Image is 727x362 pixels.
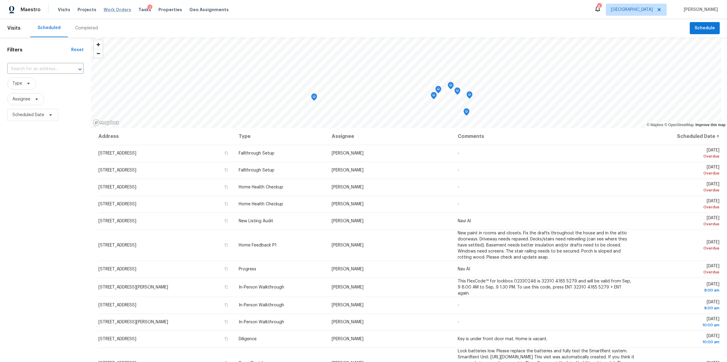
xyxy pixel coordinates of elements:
[21,7,41,13] span: Maestro
[189,7,229,13] span: Geo Assignments
[224,184,229,190] button: Copy Address
[695,123,725,127] a: Improve this map
[224,284,229,290] button: Copy Address
[158,7,182,13] span: Properties
[644,221,719,227] div: Overdue
[98,320,168,324] span: [STREET_ADDRESS][PERSON_NAME]
[458,303,459,307] span: -
[98,243,136,247] span: [STREET_ADDRESS]
[681,7,718,13] span: [PERSON_NAME]
[239,337,257,341] span: Diligence
[463,108,470,118] div: Map marker
[76,65,84,73] button: Open
[234,128,327,145] th: Type
[644,282,719,293] span: [DATE]
[38,25,61,31] div: Scheduled
[98,219,136,223] span: [STREET_ADDRESS]
[332,151,363,155] span: [PERSON_NAME]
[239,243,277,247] span: Home Feedback P1
[690,22,720,34] button: Schedule
[224,150,229,156] button: Copy Address
[239,320,284,324] span: In-Person Walkthrough
[644,322,719,328] div: 10:00 am
[644,216,719,227] span: [DATE]
[454,87,460,97] div: Map marker
[98,151,136,155] span: [STREET_ADDRESS]
[644,245,719,251] div: Overdue
[239,285,284,289] span: In-Person Walkthrough
[94,49,103,58] button: Zoom out
[12,96,30,102] span: Assignee
[7,21,21,35] span: Visits
[644,287,719,293] div: 8:00 am
[431,92,437,101] div: Map marker
[453,128,639,145] th: Comments
[75,25,98,31] div: Completed
[224,266,229,272] button: Copy Address
[239,303,284,307] span: In-Person Walkthrough
[239,219,273,223] span: New Listing Audit
[98,168,136,172] span: [STREET_ADDRESS]
[644,187,719,193] div: Overdue
[224,242,229,248] button: Copy Address
[93,119,119,126] a: Mapbox homepage
[644,148,719,159] span: [DATE]
[224,302,229,308] button: Copy Address
[98,337,136,341] span: [STREET_ADDRESS]
[458,168,459,172] span: -
[12,80,22,86] span: Type
[98,285,168,289] span: [STREET_ADDRESS][PERSON_NAME]
[466,91,473,101] div: Map marker
[644,199,719,210] span: [DATE]
[597,4,601,10] div: 8
[611,7,653,13] span: [GEOGRAPHIC_DATA]
[644,269,719,275] div: Overdue
[94,40,103,49] button: Zoom in
[332,202,363,206] span: [PERSON_NAME]
[98,128,234,145] th: Address
[98,303,136,307] span: [STREET_ADDRESS]
[639,128,720,145] th: Scheduled Date ↑
[98,185,136,189] span: [STREET_ADDRESS]
[332,243,363,247] span: [PERSON_NAME]
[148,5,152,11] div: 2
[644,305,719,311] div: 8:00 am
[98,202,136,206] span: [STREET_ADDRESS]
[644,182,719,193] span: [DATE]
[58,7,70,13] span: Visits
[644,264,719,275] span: [DATE]
[239,202,283,206] span: Home Health Checkup
[332,267,363,271] span: [PERSON_NAME]
[327,128,453,145] th: Assignee
[458,185,459,189] span: -
[7,64,67,74] input: Search for an address...
[104,7,131,13] span: Work Orders
[12,112,44,118] span: Scheduled Date
[78,7,96,13] span: Projects
[332,185,363,189] span: [PERSON_NAME]
[644,170,719,176] div: Overdue
[239,185,283,189] span: Home Health Checkup
[224,167,229,173] button: Copy Address
[311,93,317,103] div: Map marker
[138,8,151,12] span: Tasks
[458,219,471,223] span: Navi AI
[458,320,459,324] span: -
[644,317,719,328] span: [DATE]
[644,204,719,210] div: Overdue
[644,165,719,176] span: [DATE]
[644,334,719,345] span: [DATE]
[224,336,229,341] button: Copy Address
[98,267,136,271] span: [STREET_ADDRESS]
[448,82,454,91] div: Map marker
[664,123,694,127] a: OpenStreetMap
[644,240,719,251] span: [DATE]
[332,337,363,341] span: [PERSON_NAME]
[224,218,229,223] button: Copy Address
[71,47,84,53] div: Reset
[332,285,363,289] span: [PERSON_NAME]
[239,168,274,172] span: Fallthrough Setup
[435,86,441,95] div: Map marker
[91,37,721,128] canvas: Map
